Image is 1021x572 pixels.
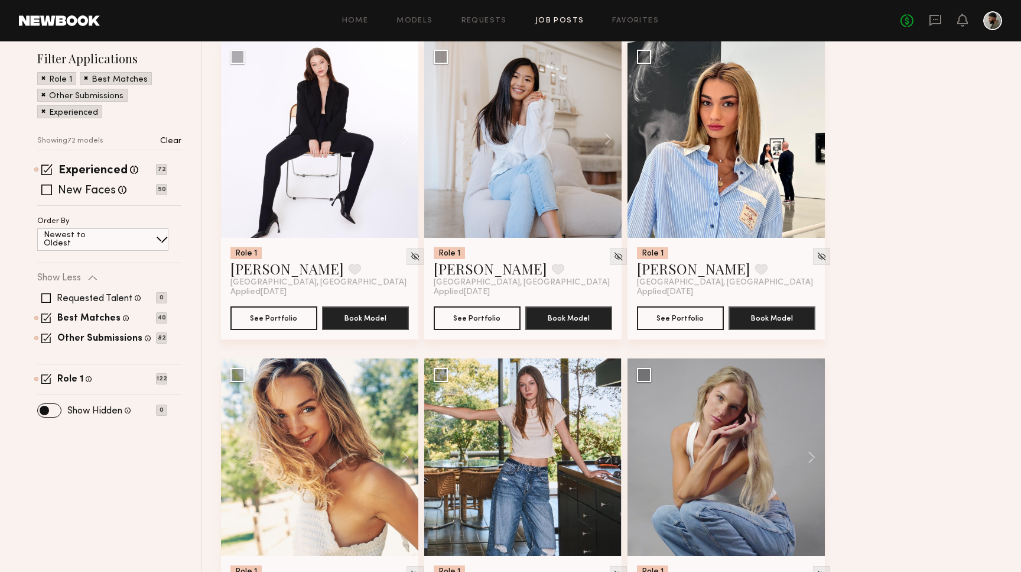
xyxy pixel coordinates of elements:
img: Unhide Model [613,251,623,261]
p: Role 1 [49,76,72,84]
a: Job Posts [535,17,584,25]
p: Other Submissions [49,92,123,101]
p: 82 [156,332,167,344]
p: 40 [156,312,167,324]
a: [PERSON_NAME] [230,259,344,278]
img: Unhide Model [817,251,827,261]
p: 0 [156,405,167,416]
p: Experienced [49,109,98,117]
a: Book Model [525,312,612,322]
label: Show Hidden [67,406,122,416]
span: [GEOGRAPHIC_DATA], [GEOGRAPHIC_DATA] [637,278,813,287]
label: Experienced [58,165,128,177]
a: Home [342,17,369,25]
label: Best Matches [57,314,121,324]
h2: Filter Applications [37,50,181,66]
p: Clear [160,137,181,146]
span: [GEOGRAPHIC_DATA], [GEOGRAPHIC_DATA] [434,278,610,287]
p: Showing 72 models [37,137,103,145]
div: Applied [DATE] [434,287,612,297]
button: See Portfolio [230,306,317,330]
div: Applied [DATE] [637,287,815,297]
p: Show Less [37,273,81,283]
p: Newest to Oldest [44,231,114,248]
div: Role 1 [230,247,262,259]
a: [PERSON_NAME] [637,259,750,278]
a: Favorites [612,17,659,25]
label: New Faces [58,185,116,197]
div: Role 1 [637,247,668,259]
button: Book Model [729,306,815,330]
p: 72 [156,164,167,175]
a: [PERSON_NAME] [434,259,547,278]
label: Requested Talent [57,294,132,303]
button: See Portfolio [637,306,724,330]
img: Unhide Model [410,251,420,261]
span: [GEOGRAPHIC_DATA], [GEOGRAPHIC_DATA] [230,278,407,287]
div: Role 1 [434,247,465,259]
a: Requests [461,17,507,25]
a: Book Model [322,312,409,322]
button: Book Model [322,306,409,330]
p: Order By [37,218,70,225]
p: 50 [156,184,167,195]
a: Models [396,17,433,25]
a: Book Model [729,312,815,322]
button: See Portfolio [434,306,521,330]
label: Other Submissions [57,334,142,344]
div: Applied [DATE] [230,287,409,297]
p: 0 [156,292,167,303]
button: Book Model [525,306,612,330]
label: Role 1 [57,375,83,384]
p: Best Matches [92,76,148,84]
p: 122 [156,373,167,384]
